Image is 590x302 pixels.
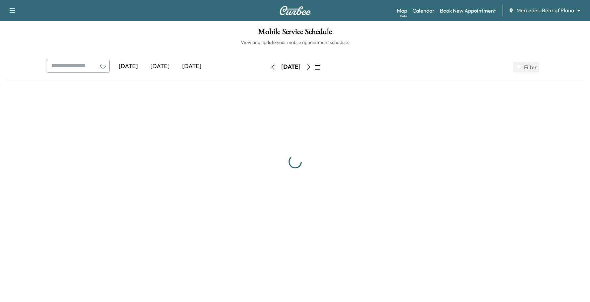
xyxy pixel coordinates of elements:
[281,63,300,71] div: [DATE]
[112,59,144,74] div: [DATE]
[516,7,574,14] span: Mercedes-Benz of Plano
[144,59,176,74] div: [DATE]
[176,59,208,74] div: [DATE]
[412,7,435,15] a: Calendar
[397,7,407,15] a: MapBeta
[279,6,311,15] img: Curbee Logo
[7,39,583,46] h6: View and update your mobile appointment schedule.
[513,62,539,72] button: Filter
[400,14,407,19] div: Beta
[440,7,496,15] a: Book New Appointment
[524,63,536,71] span: Filter
[7,28,583,39] h1: Mobile Service Schedule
